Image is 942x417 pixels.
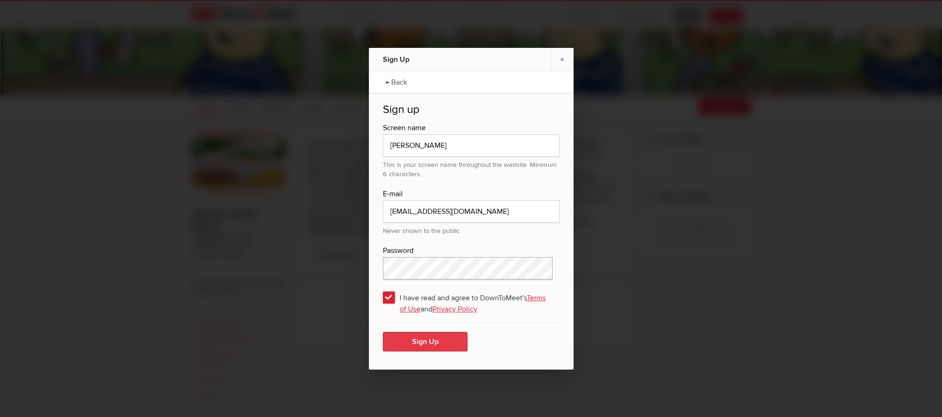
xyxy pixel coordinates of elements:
[400,293,546,314] a: Terms of Use
[383,134,560,157] input: e.g. John Smith or John S.
[383,122,560,134] div: Screen name
[383,289,560,305] span: I have read and agree to DownToMeet's and
[550,48,574,71] a: ×
[383,48,485,71] div: Sign Up
[383,223,560,236] div: Never shown to the public
[383,200,560,223] input: email@address.com
[383,188,560,200] div: E-mail
[383,157,560,179] div: This is your screen name throughout the website. Minimum 6 characters.
[381,70,412,93] a: ← Back
[433,304,477,314] a: Privacy Policy
[383,103,560,122] h2: Sign up
[383,245,560,257] div: Password
[383,332,468,351] button: Sign Up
